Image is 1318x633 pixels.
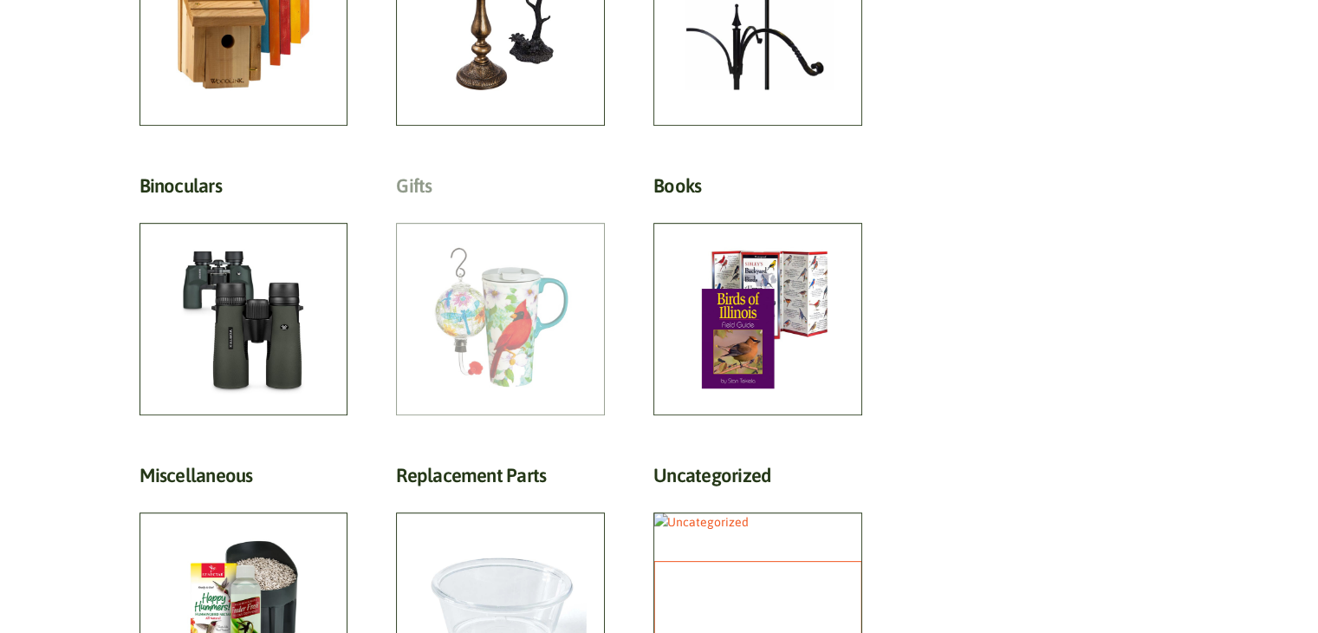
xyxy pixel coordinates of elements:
[396,464,605,496] h2: Replacement Parts
[140,174,348,415] a: Visit product category Binoculars
[396,174,605,415] a: Visit product category Gifts
[140,464,348,496] h2: Miscellaneous
[396,174,605,206] h2: Gifts
[140,174,348,206] h2: Binoculars
[653,174,862,415] a: Visit product category Books
[653,464,862,496] h2: Uncategorized
[653,174,862,206] h2: Books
